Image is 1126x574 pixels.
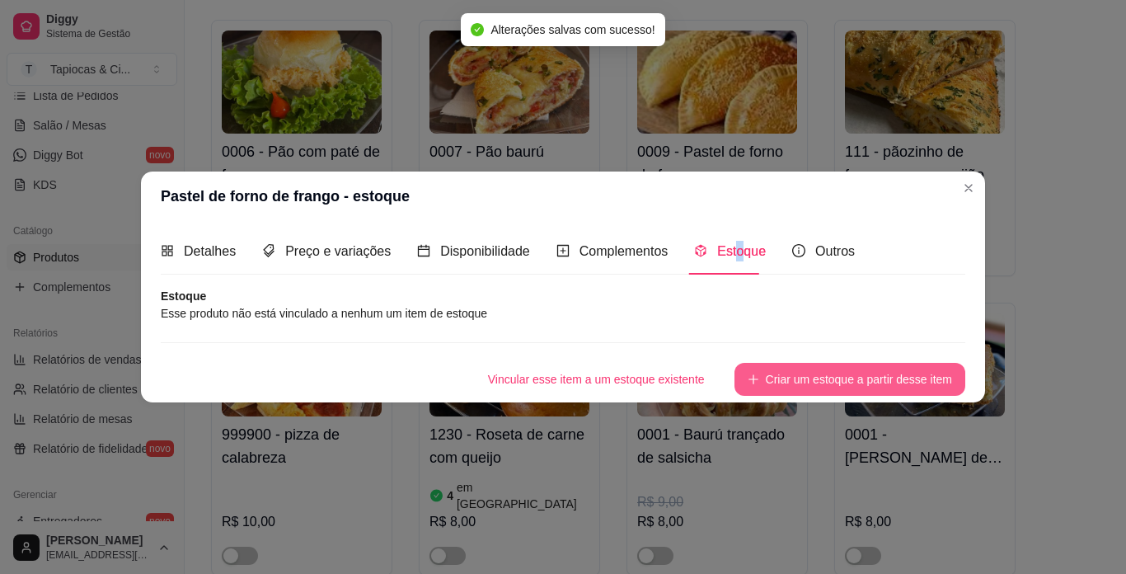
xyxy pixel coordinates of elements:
[475,363,718,396] button: Vincular esse item a um estoque existente
[748,374,759,385] span: plus
[471,23,484,36] span: check-circle
[955,175,982,201] button: Close
[161,304,965,322] article: Esse produto não está vinculado a nenhum um item de estoque
[556,244,570,257] span: plus-square
[161,288,965,304] article: Estoque
[694,244,707,257] span: code-sandbox
[262,244,275,257] span: tags
[440,244,530,258] span: Disponibilidade
[161,244,174,257] span: appstore
[579,244,669,258] span: Complementos
[734,363,965,396] button: plusCriar um estoque a partir desse item
[417,244,430,257] span: calendar
[285,244,391,258] span: Preço e variações
[490,23,654,36] span: Alterações salvas com sucesso!
[717,244,766,258] span: Estoque
[141,172,985,221] header: Pastel de forno de frango - estoque
[792,244,805,257] span: info-circle
[184,244,236,258] span: Detalhes
[815,244,855,258] span: Outros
